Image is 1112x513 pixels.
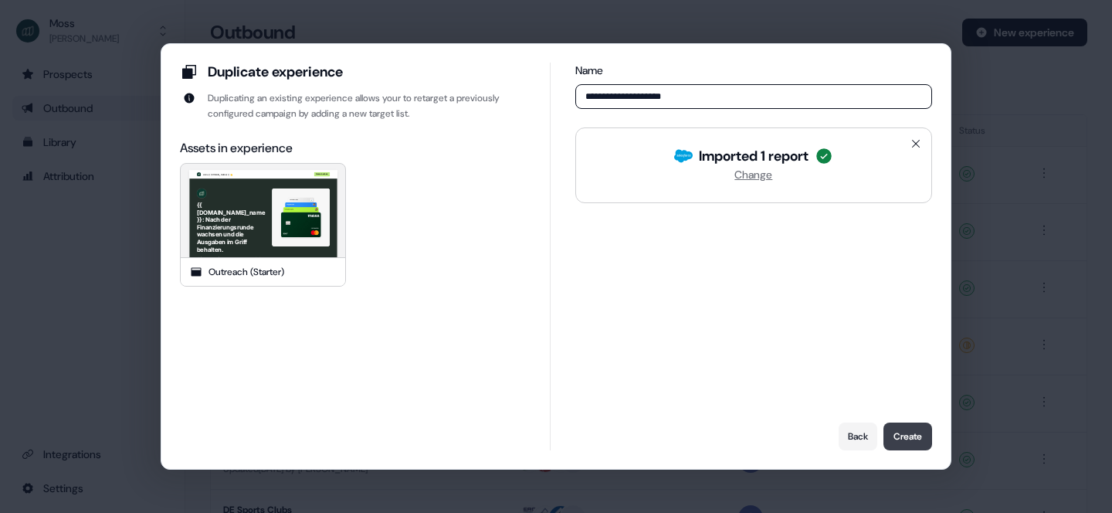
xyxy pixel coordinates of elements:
[699,147,809,165] div: Imported
[180,140,525,157] div: Assets in experience
[839,423,877,450] button: Back
[575,63,932,78] div: Name
[761,147,809,165] b: 1 report
[907,134,925,153] button: clear
[208,264,284,280] div: Outreach (Starter)
[734,165,772,184] button: Change
[208,63,343,81] div: Duplicate experience
[208,90,525,121] div: Duplicating an existing experience allows your to retarget a previously configured campaign by ad...
[883,423,932,450] button: Create
[734,168,772,182] span: Change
